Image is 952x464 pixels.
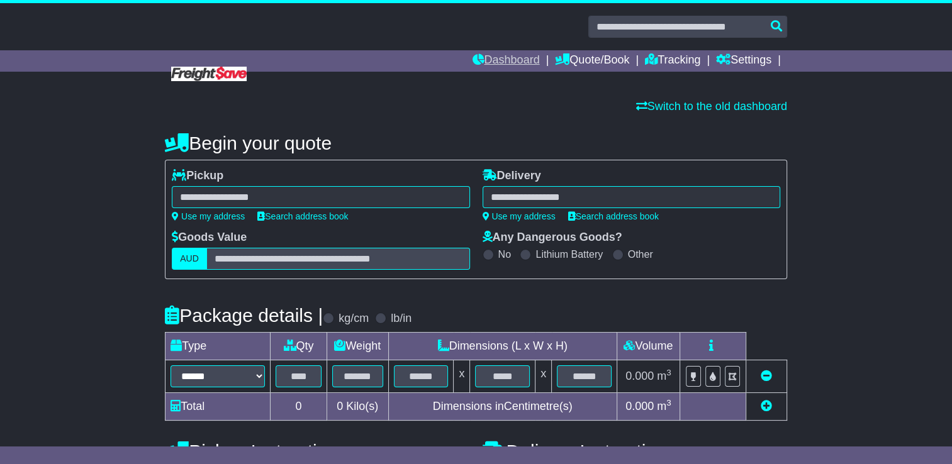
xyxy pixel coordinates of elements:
[636,100,787,113] a: Switch to the old dashboard
[271,393,327,421] td: 0
[568,211,659,221] a: Search address book
[535,360,552,393] td: x
[483,231,622,245] label: Any Dangerous Goods?
[327,393,388,421] td: Kilo(s)
[666,368,671,377] sup: 3
[337,400,343,412] span: 0
[628,248,653,260] label: Other
[761,400,772,412] a: Add new item
[498,248,511,260] label: No
[172,169,223,183] label: Pickup
[165,133,787,153] h4: Begin your quote
[171,67,247,81] img: Freight Save
[165,333,271,360] td: Type
[271,333,327,360] td: Qty
[483,211,556,221] a: Use my address
[339,312,369,326] label: kg/cm
[666,398,671,407] sup: 3
[172,211,245,221] a: Use my address
[716,50,771,72] a: Settings
[483,441,787,461] h4: Delivery Instructions
[645,50,700,72] a: Tracking
[165,441,469,461] h4: Pickup Instructions
[535,248,603,260] label: Lithium Battery
[165,305,323,326] h4: Package details |
[257,211,348,221] a: Search address book
[165,393,271,421] td: Total
[388,393,617,421] td: Dimensions in Centimetre(s)
[472,50,539,72] a: Dashboard
[483,169,541,183] label: Delivery
[391,312,412,326] label: lb/in
[454,360,470,393] td: x
[172,248,207,270] label: AUD
[617,333,680,360] td: Volume
[555,50,629,72] a: Quote/Book
[327,333,388,360] td: Weight
[657,370,671,382] span: m
[761,370,772,382] a: Remove this item
[172,231,247,245] label: Goods Value
[388,333,617,360] td: Dimensions (L x W x H)
[657,400,671,412] span: m
[625,400,654,412] span: 0.000
[625,370,654,382] span: 0.000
